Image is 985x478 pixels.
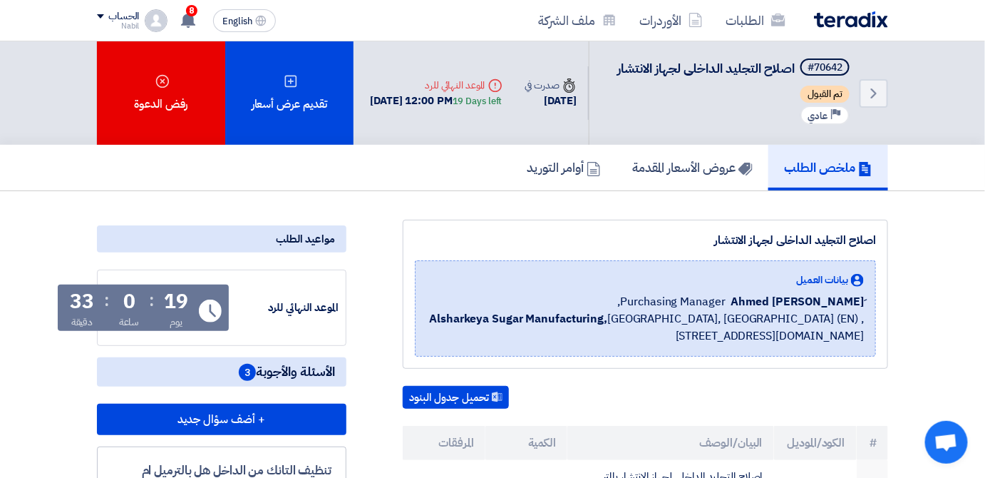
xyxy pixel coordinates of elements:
[97,225,346,253] div: مواعيد الطلب
[170,315,183,330] div: يوم
[97,404,346,435] button: + أضف سؤال جديد
[213,9,276,32] button: English
[567,426,773,460] th: البيان/الوصف
[617,145,768,190] a: عروض الأسعار المقدمة
[70,292,94,312] div: 33
[628,4,714,37] a: الأوردرات
[808,63,842,73] div: #70642
[814,11,888,28] img: Teradix logo
[123,292,135,312] div: 0
[768,145,888,190] a: ملخص الطلب
[714,4,797,37] a: الطلبات
[800,86,850,103] span: تم القبول
[617,59,852,78] h5: اصلاح التجليد الداخلى لجهاز الانتشار
[119,315,140,330] div: ساعة
[796,273,848,288] span: بيانات العميل
[525,93,577,109] div: [DATE]
[527,4,628,37] a: ملف الشركة
[225,41,354,145] div: تقديم عرض أسعار
[403,426,485,460] th: المرفقات
[108,11,139,23] div: الحساب
[632,159,753,176] h5: عروض الأسعار المقدمة
[149,288,154,313] div: :
[71,315,93,330] div: دقيقة
[97,41,225,145] div: رفض الدعوة
[808,109,827,123] span: عادي
[511,145,617,190] a: أوامر التوريد
[415,232,876,249] div: اصلاح التجليد الداخلى لجهاز الانتشار
[145,9,167,32] img: profile_test.png
[403,386,509,409] button: تحميل جدول البنود
[784,159,872,176] h5: ملخص الطلب
[527,159,601,176] h5: أوامر التوريد
[222,16,252,26] span: English
[925,421,968,464] a: Open chat
[857,426,889,460] th: #
[525,78,577,93] div: صدرت في
[370,78,502,93] div: الموعد النهائي للرد
[239,364,256,381] span: 3
[104,288,109,313] div: :
[239,363,335,381] span: الأسئلة والأجوبة
[618,293,726,310] span: Purchasing Manager,
[485,426,568,460] th: الكمية
[617,59,795,78] span: اصلاح التجليد الداخلى لجهاز الانتشار
[164,292,188,312] div: 19
[427,310,864,345] span: [GEOGRAPHIC_DATA], [GEOGRAPHIC_DATA] (EN) ,[STREET_ADDRESS][DOMAIN_NAME]
[731,293,864,310] span: ِAhmed [PERSON_NAME]
[453,94,502,108] div: 19 Days left
[774,426,857,460] th: الكود/الموديل
[429,310,607,327] b: Alsharkeya Sugar Manufacturing,
[97,22,139,30] div: Nabil
[232,300,339,316] div: الموعد النهائي للرد
[370,93,502,109] div: [DATE] 12:00 PM
[186,5,197,16] span: 8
